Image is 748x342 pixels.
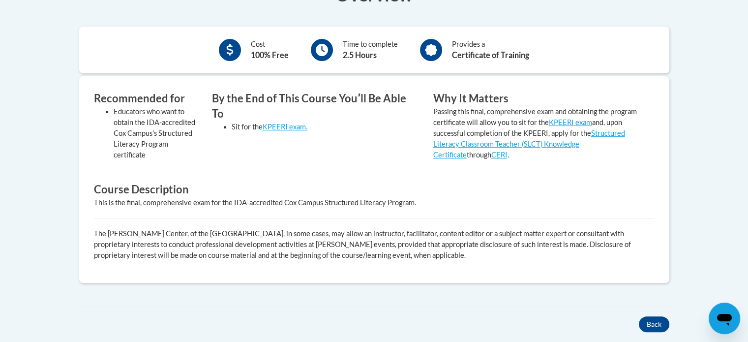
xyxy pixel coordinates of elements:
[491,151,508,159] a: CERI
[549,118,592,126] a: KPEERI exam
[212,91,419,122] h3: By the End of This Course Youʹll Be Able To
[343,50,377,60] b: 2.5 Hours
[251,50,289,60] b: 100% Free
[433,91,640,106] h3: Why It Matters
[343,39,398,61] div: Time to complete
[452,39,529,61] div: Provides a
[114,106,197,160] li: Educators who want to obtain the IDA-accredited Cox Campus's Structured Literacy Program certificate
[94,91,197,106] h3: Recommended for
[452,50,529,60] b: Certificate of Training
[263,123,307,131] a: KPEERI exam.
[433,129,625,159] a: Structured Literacy Classroom Teacher (SLCT) Knowledge Certificate
[94,228,655,261] p: The [PERSON_NAME] Center, of the [GEOGRAPHIC_DATA], in some cases, may allow an instructor, facil...
[94,182,655,197] h3: Course Description
[639,316,669,332] button: Back
[433,106,640,160] p: Passing this final, comprehensive exam and obtaining the program certificate will allow you to si...
[709,303,740,334] iframe: Button to launch messaging window
[94,197,655,208] div: This is the final, comprehensive exam for the IDA-accredited Cox Campus Structured Literacy Program.
[251,39,289,61] div: Cost
[232,122,419,132] li: Sit for the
